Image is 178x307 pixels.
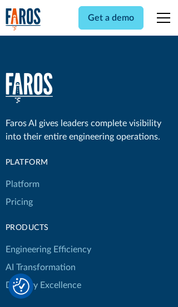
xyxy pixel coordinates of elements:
[13,278,29,295] button: Cookie Settings
[6,258,76,276] a: AI Transformation
[6,8,41,31] img: Logo of the analytics and reporting company Faros.
[6,117,173,143] div: Faros AI gives leaders complete visibility into their entire engineering operations.
[150,4,172,31] div: menu
[78,6,144,30] a: Get a demo
[6,222,91,234] div: products
[6,175,39,193] a: Platform
[6,8,41,31] a: home
[6,193,33,211] a: Pricing
[6,73,53,103] img: Faros Logo White
[6,241,91,258] a: Engineering Efficiency
[6,73,53,103] a: home
[6,157,91,169] div: Platform
[13,278,29,295] img: Revisit consent button
[6,276,81,294] a: Delivery Excellence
